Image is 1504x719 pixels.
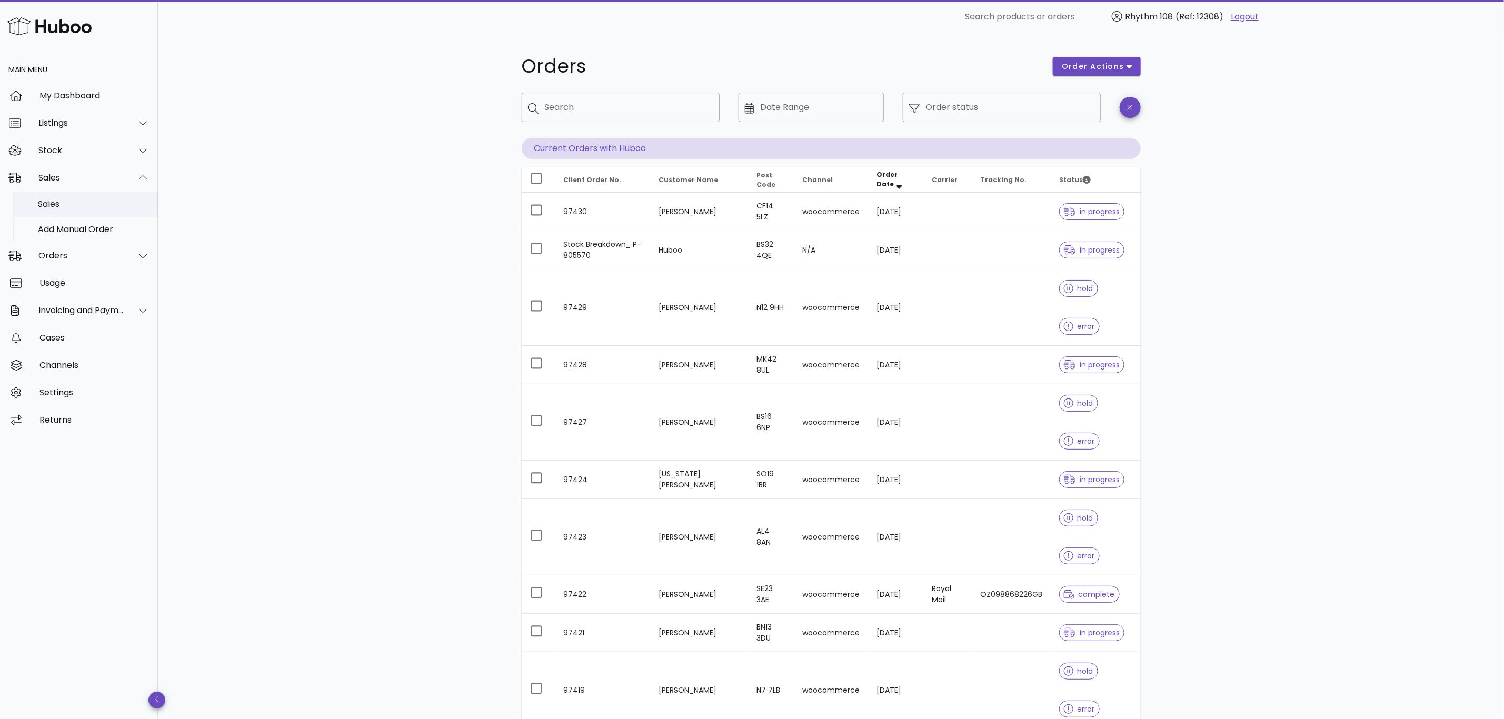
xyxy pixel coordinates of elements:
td: Royal Mail [924,575,972,614]
span: in progress [1064,476,1120,483]
td: [DATE] [869,193,924,231]
span: Order Date [877,170,898,188]
span: Carrier [932,175,958,184]
h1: Orders [522,57,1041,76]
span: in progress [1064,361,1120,368]
td: [DATE] [869,346,924,384]
td: MK42 8UL [748,346,794,384]
div: Cases [39,333,150,343]
td: AL4 8AN [748,499,794,575]
td: [DATE] [869,269,924,346]
div: Usage [39,278,150,288]
td: OZ098868226GB [972,575,1051,614]
span: Customer Name [659,175,718,184]
th: Tracking No. [972,167,1051,193]
td: woocommerce [794,384,869,461]
td: woocommerce [794,346,869,384]
td: woocommerce [794,461,869,499]
td: [PERSON_NAME] [650,575,748,614]
td: Stock Breakdown_ P-805570 [555,231,651,269]
td: 97430 [555,193,651,231]
span: in progress [1064,629,1120,636]
a: Logout [1231,11,1259,23]
td: SO19 1BR [748,461,794,499]
td: BS32 4QE [748,231,794,269]
div: My Dashboard [39,91,150,101]
td: N/A [794,231,869,269]
div: Invoicing and Payments [38,305,124,315]
span: order actions [1061,61,1124,72]
td: 97421 [555,614,651,652]
th: Carrier [924,167,972,193]
th: Channel [794,167,869,193]
td: 97423 [555,499,651,575]
td: woocommerce [794,269,869,346]
p: Current Orders with Huboo [522,138,1141,159]
span: in progress [1064,246,1120,254]
div: Orders [38,251,124,261]
span: in progress [1064,208,1120,215]
td: 97427 [555,384,651,461]
img: Huboo Logo [7,15,92,37]
div: Settings [39,387,150,397]
td: N12 9HH [748,269,794,346]
td: woocommerce [794,499,869,575]
th: Client Order No. [555,167,651,193]
div: Listings [38,118,124,128]
div: Stock [38,145,124,155]
td: 97422 [555,575,651,614]
th: Order Date: Sorted descending. Activate to remove sorting. [869,167,924,193]
span: (Ref: 12308) [1176,11,1223,23]
span: Rhythm 108 [1125,11,1173,23]
td: [DATE] [869,575,924,614]
span: hold [1064,667,1093,675]
td: [PERSON_NAME] [650,269,748,346]
td: woocommerce [794,193,869,231]
td: woocommerce [794,575,869,614]
td: [PERSON_NAME] [650,614,748,652]
div: Add Manual Order [38,224,150,234]
span: hold [1064,514,1093,522]
td: BS16 6NP [748,384,794,461]
td: SE23 3AE [748,575,794,614]
span: error [1064,705,1095,713]
td: CF14 5LZ [748,193,794,231]
td: [DATE] [869,384,924,461]
span: hold [1064,285,1093,292]
span: complete [1064,591,1115,598]
div: Channels [39,360,150,370]
td: woocommerce [794,614,869,652]
td: [PERSON_NAME] [650,384,748,461]
span: Post Code [756,171,775,189]
th: Customer Name [650,167,748,193]
td: [DATE] [869,614,924,652]
button: order actions [1053,57,1140,76]
span: Client Order No. [564,175,622,184]
th: Post Code [748,167,794,193]
td: [DATE] [869,499,924,575]
span: Status [1059,175,1091,184]
span: error [1064,552,1095,560]
th: Status [1051,167,1140,193]
span: Tracking No. [980,175,1027,184]
span: error [1064,323,1095,330]
td: BN13 3DU [748,614,794,652]
td: [PERSON_NAME] [650,499,748,575]
td: [DATE] [869,461,924,499]
div: Sales [38,173,124,183]
td: 97428 [555,346,651,384]
td: 97424 [555,461,651,499]
div: Returns [39,415,150,425]
td: Huboo [650,231,748,269]
td: [PERSON_NAME] [650,346,748,384]
span: error [1064,437,1095,445]
td: [DATE] [869,231,924,269]
span: hold [1064,400,1093,407]
td: 97429 [555,269,651,346]
td: [US_STATE][PERSON_NAME] [650,461,748,499]
td: [PERSON_NAME] [650,193,748,231]
div: Sales [38,199,150,209]
span: Channel [803,175,833,184]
